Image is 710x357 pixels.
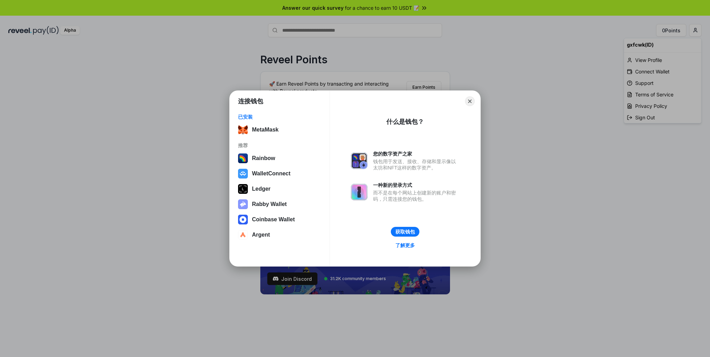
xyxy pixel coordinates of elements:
[252,155,275,161] div: Rainbow
[386,118,424,126] div: 什么是钱包？
[395,229,415,235] div: 获取钱包
[373,158,459,171] div: 钱包用于发送、接收、存储和显示像以太坊和NFT这样的数字资产。
[395,242,415,248] div: 了解更多
[236,167,323,181] button: WalletConnect
[238,125,248,135] img: svg+xml;base64,PHN2ZyB3aWR0aD0iMzUiIGhlaWdodD0iMzQiIHZpZXdCb3g9IjAgMCAzNSAzNCIgZmlsbD0ibm9uZSIgeG...
[238,230,248,240] img: svg+xml,%3Csvg%20width%3D%2228%22%20height%3D%2228%22%20viewBox%3D%220%200%2028%2028%22%20fill%3D...
[373,151,459,157] div: 您的数字资产之家
[465,96,475,106] button: Close
[252,127,278,133] div: MetaMask
[238,97,263,105] h1: 连接钱包
[236,228,323,242] button: Argent
[238,153,248,163] img: svg+xml,%3Csvg%20width%3D%22120%22%20height%3D%22120%22%20viewBox%3D%220%200%20120%20120%22%20fil...
[252,170,291,177] div: WalletConnect
[351,184,368,200] img: svg+xml,%3Csvg%20xmlns%3D%22http%3A%2F%2Fwww.w3.org%2F2000%2Fsvg%22%20fill%3D%22none%22%20viewBox...
[391,241,419,250] a: 了解更多
[238,142,321,149] div: 推荐
[236,123,323,137] button: MetaMask
[373,182,459,188] div: 一种新的登录方式
[252,232,270,238] div: Argent
[236,182,323,196] button: Ledger
[236,197,323,211] button: Rabby Wallet
[391,227,419,237] button: 获取钱包
[252,216,295,223] div: Coinbase Wallet
[236,213,323,227] button: Coinbase Wallet
[351,152,368,169] img: svg+xml,%3Csvg%20xmlns%3D%22http%3A%2F%2Fwww.w3.org%2F2000%2Fsvg%22%20fill%3D%22none%22%20viewBox...
[238,199,248,209] img: svg+xml,%3Csvg%20xmlns%3D%22http%3A%2F%2Fwww.w3.org%2F2000%2Fsvg%22%20fill%3D%22none%22%20viewBox...
[252,186,270,192] div: Ledger
[252,201,287,207] div: Rabby Wallet
[236,151,323,165] button: Rainbow
[238,114,321,120] div: 已安装
[238,215,248,224] img: svg+xml,%3Csvg%20width%3D%2228%22%20height%3D%2228%22%20viewBox%3D%220%200%2028%2028%22%20fill%3D...
[238,184,248,194] img: svg+xml,%3Csvg%20xmlns%3D%22http%3A%2F%2Fwww.w3.org%2F2000%2Fsvg%22%20width%3D%2228%22%20height%3...
[373,190,459,202] div: 而不是在每个网站上创建新的账户和密码，只需连接您的钱包。
[238,169,248,178] img: svg+xml,%3Csvg%20width%3D%2228%22%20height%3D%2228%22%20viewBox%3D%220%200%2028%2028%22%20fill%3D...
